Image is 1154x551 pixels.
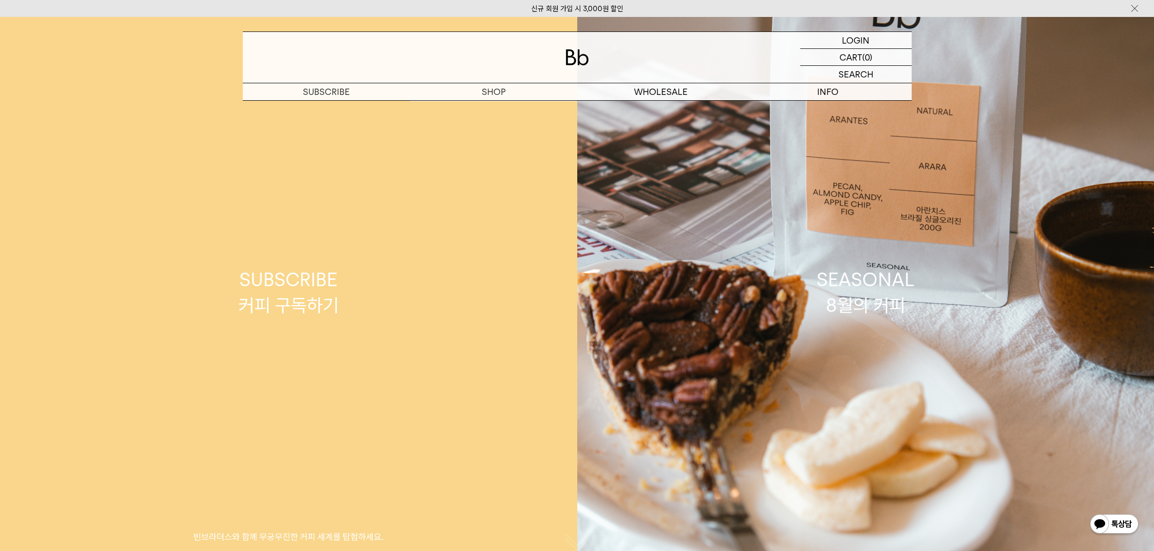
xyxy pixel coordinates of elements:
[839,49,862,65] p: CART
[531,4,623,13] a: 신규 회원 가입 시 3,000원 할인
[838,66,873,83] p: SEARCH
[800,49,912,66] a: CART (0)
[243,83,410,100] a: SUBSCRIBE
[862,49,872,65] p: (0)
[566,49,589,65] img: 로고
[410,101,577,117] a: 원두
[1089,513,1139,536] img: 카카오톡 채널 1:1 채팅 버튼
[410,83,577,100] a: SHOP
[238,267,339,318] div: SUBSCRIBE 커피 구독하기
[577,83,744,100] p: WHOLESALE
[800,32,912,49] a: LOGIN
[817,267,915,318] div: SEASONAL 8월의 커피
[744,83,912,100] p: INFO
[842,32,869,48] p: LOGIN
